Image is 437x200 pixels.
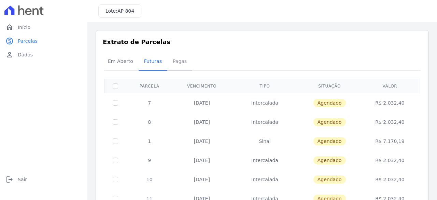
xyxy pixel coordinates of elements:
td: [DATE] [172,93,231,112]
td: R$ 2.032,40 [361,151,419,170]
span: Agendado [313,118,346,126]
td: [DATE] [172,132,231,151]
span: Em Aberto [104,54,137,68]
a: Em Aberto [102,53,139,71]
span: Início [18,24,30,31]
td: R$ 2.032,40 [361,93,419,112]
th: Tipo [231,79,298,93]
th: Parcela [126,79,172,93]
a: homeInício [3,21,85,34]
th: Vencimento [172,79,231,93]
td: 1 [126,132,172,151]
th: Situação [298,79,361,93]
th: Valor [361,79,419,93]
span: Agendado [313,137,346,145]
h3: Extrato de Parcelas [103,37,422,46]
a: Futuras [139,53,167,71]
td: Intercalada [231,112,298,132]
td: 8 [126,112,172,132]
a: paidParcelas [3,34,85,48]
td: [DATE] [172,170,231,189]
i: person [5,51,14,59]
td: [DATE] [172,112,231,132]
span: Parcelas [18,38,38,44]
td: R$ 2.032,40 [361,170,419,189]
span: AP 804 [117,8,134,14]
td: 9 [126,151,172,170]
td: Intercalada [231,93,298,112]
span: Pagas [169,54,191,68]
td: R$ 7.170,19 [361,132,419,151]
span: Sair [18,176,27,183]
td: Sinal [231,132,298,151]
a: logoutSair [3,173,85,186]
td: [DATE] [172,151,231,170]
a: Pagas [167,53,192,71]
i: logout [5,175,14,184]
span: Agendado [313,156,346,164]
i: paid [5,37,14,45]
td: 7 [126,93,172,112]
i: home [5,23,14,31]
td: Intercalada [231,170,298,189]
span: Dados [18,51,33,58]
span: Agendado [313,175,346,184]
h3: Lote: [105,8,134,15]
td: 10 [126,170,172,189]
a: personDados [3,48,85,62]
span: Futuras [140,54,166,68]
span: Agendado [313,99,346,107]
td: R$ 2.032,40 [361,112,419,132]
td: Intercalada [231,151,298,170]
